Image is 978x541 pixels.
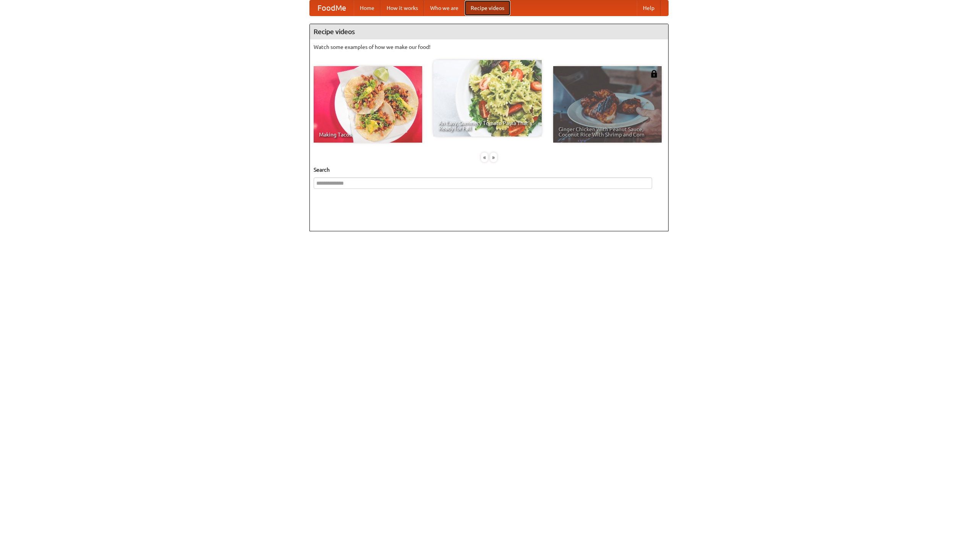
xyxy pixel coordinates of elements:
span: Making Tacos [319,132,417,137]
div: » [490,153,497,162]
a: Who we are [424,0,465,16]
a: Recipe videos [465,0,510,16]
img: 483408.png [650,70,658,78]
div: « [481,153,488,162]
span: An Easy, Summery Tomato Pasta That's Ready for Fall [439,120,536,131]
h4: Recipe videos [310,24,668,39]
a: Home [354,0,381,16]
a: An Easy, Summery Tomato Pasta That's Ready for Fall [433,60,542,136]
p: Watch some examples of how we make our food! [314,43,664,51]
a: FoodMe [310,0,354,16]
a: Making Tacos [314,66,422,143]
h5: Search [314,166,664,174]
a: Help [637,0,661,16]
a: How it works [381,0,424,16]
